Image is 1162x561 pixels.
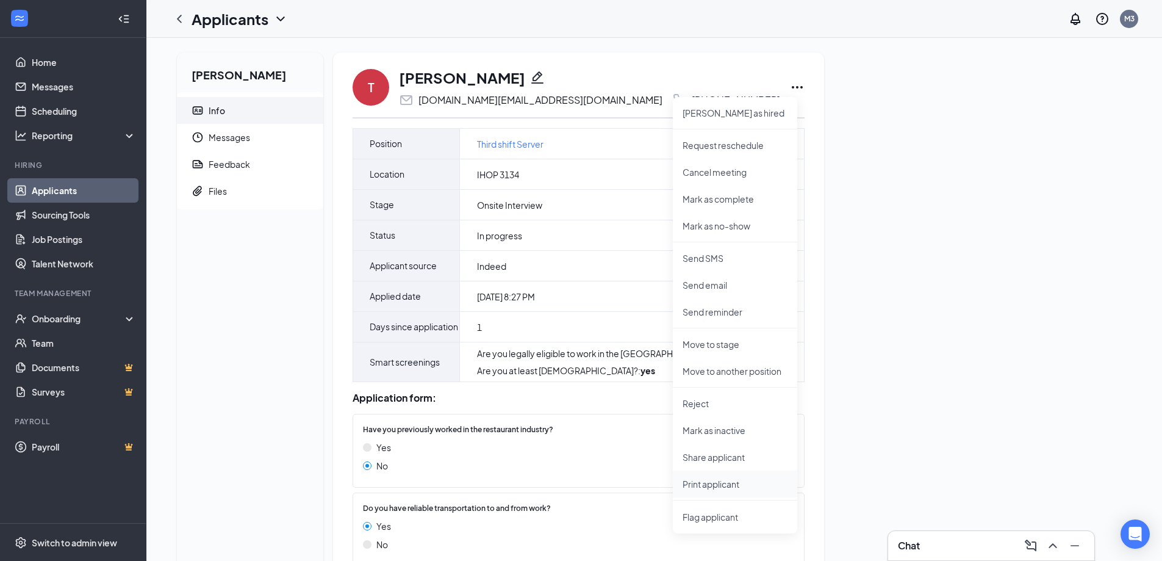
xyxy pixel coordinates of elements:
a: Home [32,50,136,74]
div: Application form: [353,392,805,404]
p: [PERSON_NAME] as hired [683,107,787,119]
button: Minimize [1065,536,1085,556]
p: Mark as no-show [683,220,787,232]
span: No [376,459,388,472]
div: Are you legally eligible to work in the [GEOGRAPHIC_DATA]? : [477,347,731,360]
span: Messages [209,124,314,151]
a: Sourcing Tools [32,203,136,227]
h1: [PERSON_NAME] [399,67,525,88]
div: Hiring [15,160,134,170]
span: IHOP 3134 [477,168,519,181]
span: Days since application [370,312,458,342]
svg: Paperclip [192,185,204,197]
svg: Notifications [1068,12,1083,26]
span: Yes [376,519,391,533]
p: Send reminder [683,306,787,318]
svg: WorkstreamLogo [13,12,26,24]
strong: yes [640,365,655,376]
svg: Settings [15,537,27,549]
a: PaperclipFiles [177,178,323,204]
svg: ComposeMessage [1024,538,1038,553]
a: Talent Network [32,252,136,276]
svg: Email [399,93,414,107]
span: Applicant source [370,251,437,281]
button: ComposeMessage [1021,536,1041,556]
a: Applicants [32,178,136,203]
div: Are you at least [DEMOGRAPHIC_DATA]? : [477,364,731,377]
p: Request reschedule [683,139,787,151]
span: Do you have reliable transportation to and from work? [363,503,551,515]
h1: Applicants [192,9,268,29]
svg: QuestionInfo [1095,12,1110,26]
span: Position [370,129,402,159]
svg: ContactCard [192,104,204,117]
div: [DOMAIN_NAME][EMAIL_ADDRESS][DOMAIN_NAME] [418,94,662,106]
p: Move to stage [683,338,787,350]
p: Mark as inactive [683,424,787,436]
svg: Ellipses [790,80,805,95]
span: Onsite Interview [477,199,542,211]
svg: UserCheck [15,313,27,325]
a: PayrollCrown [32,435,136,459]
svg: Pencil [530,70,545,85]
a: Third shift Server [477,137,543,151]
svg: Collapse [118,13,130,25]
span: Indeed [477,260,506,272]
span: Have you previously worked in the restaurant industry? [363,424,553,436]
svg: Minimize [1067,538,1082,553]
span: Stage [370,190,394,220]
div: Switch to admin view [32,537,117,549]
a: ContactCardInfo [177,97,323,124]
span: Applied date [370,281,421,311]
div: Open Intercom Messenger [1121,519,1150,549]
svg: ChevronLeft [172,12,187,26]
div: Reporting [32,129,137,142]
span: Flag applicant [683,510,787,524]
span: Location [370,159,404,189]
a: DocumentsCrown [32,355,136,380]
svg: Report [192,158,204,170]
svg: Clock [192,131,204,143]
a: ReportFeedback [177,151,323,178]
a: Team [32,331,136,355]
a: Scheduling [32,99,136,123]
h3: Chat [898,539,920,552]
div: [PHONE_NUMBER] [692,94,780,106]
p: Reject [683,397,787,410]
p: Share applicant [683,451,787,463]
div: M3 [1124,13,1135,24]
div: Feedback [209,158,250,170]
a: SurveysCrown [32,380,136,404]
svg: ChevronUp [1045,538,1060,553]
a: Messages [32,74,136,99]
h2: [PERSON_NAME] [177,52,323,92]
span: 1 [477,321,482,333]
span: No [376,538,388,551]
p: Cancel meeting [683,166,787,178]
span: [DATE] 8:27 PM [477,291,535,303]
svg: Phone [672,93,687,107]
a: ClockMessages [177,124,323,151]
span: Status [370,220,395,250]
svg: Analysis [15,129,27,142]
div: Payroll [15,416,134,427]
span: Smart screenings [370,347,440,377]
div: Info [209,104,225,117]
div: Team Management [15,288,134,299]
p: Print applicant [683,478,787,490]
p: Send email [683,279,787,291]
div: Files [209,185,227,197]
button: ChevronUp [1043,536,1063,556]
div: Onboarding [32,313,126,325]
span: Yes [376,441,391,454]
svg: ChevronDown [273,12,288,26]
a: Job Postings [32,227,136,252]
span: In progress [477,230,522,242]
p: Mark as complete [683,193,787,205]
p: Move to another position [683,365,787,377]
p: Send SMS [683,252,787,264]
div: T [368,79,375,96]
